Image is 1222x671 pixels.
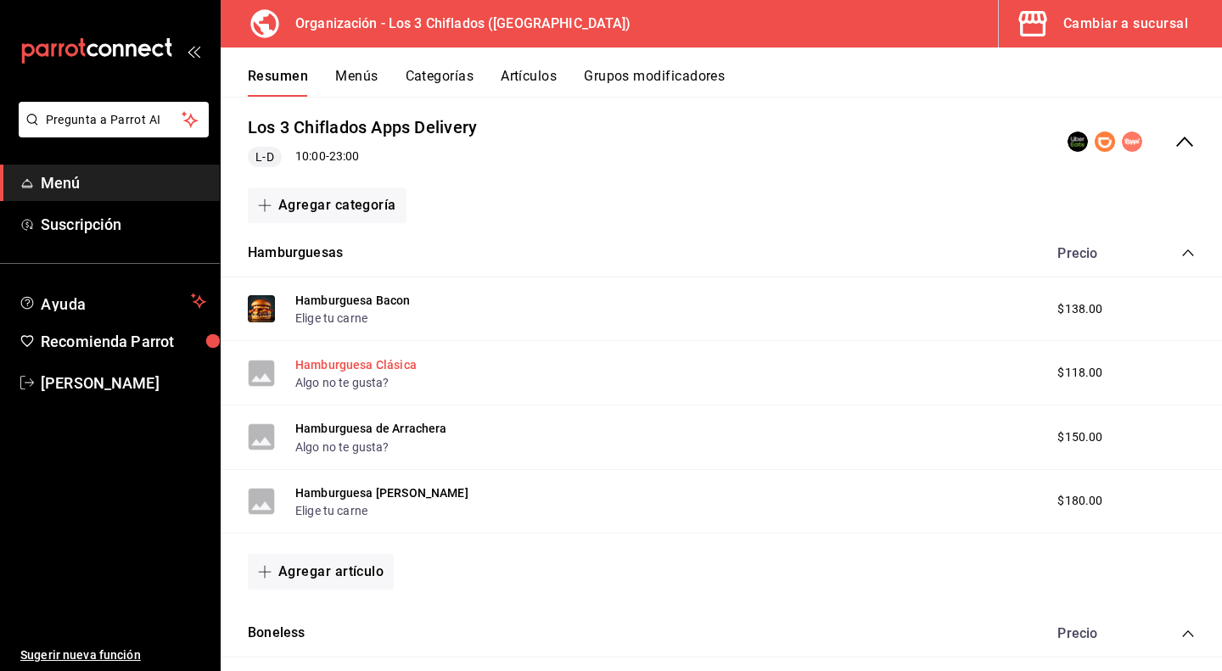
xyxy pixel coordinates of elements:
span: Recomienda Parrot [41,330,206,353]
span: L-D [249,148,280,166]
button: open_drawer_menu [187,44,200,58]
button: Pregunta a Parrot AI [19,102,209,137]
div: Precio [1040,245,1149,261]
button: Agregar artículo [248,554,394,590]
span: $138.00 [1057,300,1102,318]
button: Resumen [248,68,308,97]
button: Grupos modificadores [584,68,725,97]
button: Hamburguesa de Arrachera [295,420,447,437]
span: $180.00 [1057,492,1102,510]
span: [PERSON_NAME] [41,372,206,394]
button: Hamburguesa Clásica [295,356,417,373]
button: Categorías [406,68,474,97]
div: navigation tabs [248,68,1222,97]
a: Pregunta a Parrot AI [12,123,209,141]
span: Pregunta a Parrot AI [46,111,182,129]
span: Menú [41,171,206,194]
div: Cambiar a sucursal [1063,12,1188,36]
button: Algo no te gusta? [295,374,390,391]
button: collapse-category-row [1181,627,1195,640]
h3: Organización - Los 3 Chiflados ([GEOGRAPHIC_DATA]) [282,14,631,34]
button: Hamburguesa [PERSON_NAME] [295,484,468,501]
div: 10:00 - 23:00 [248,147,477,167]
span: Sugerir nueva función [20,646,206,664]
img: Preview [248,295,275,322]
button: Hamburguesa Bacon [295,292,411,309]
div: Precio [1040,625,1149,641]
span: $150.00 [1057,428,1102,446]
button: Elige tu carne [295,502,367,519]
button: Artículos [501,68,557,97]
button: Boneless [248,623,305,643]
button: Los 3 Chiflados Apps Delivery [248,115,477,140]
button: Agregar categoría [248,187,406,223]
span: $118.00 [1057,364,1102,382]
button: Algo no te gusta? [295,439,390,456]
button: Elige tu carne [295,310,367,327]
button: Hamburguesas [248,243,343,263]
span: Ayuda [41,291,184,311]
button: collapse-category-row [1181,246,1195,260]
span: Suscripción [41,213,206,236]
div: collapse-menu-row [221,102,1222,181]
button: Menús [335,68,378,97]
